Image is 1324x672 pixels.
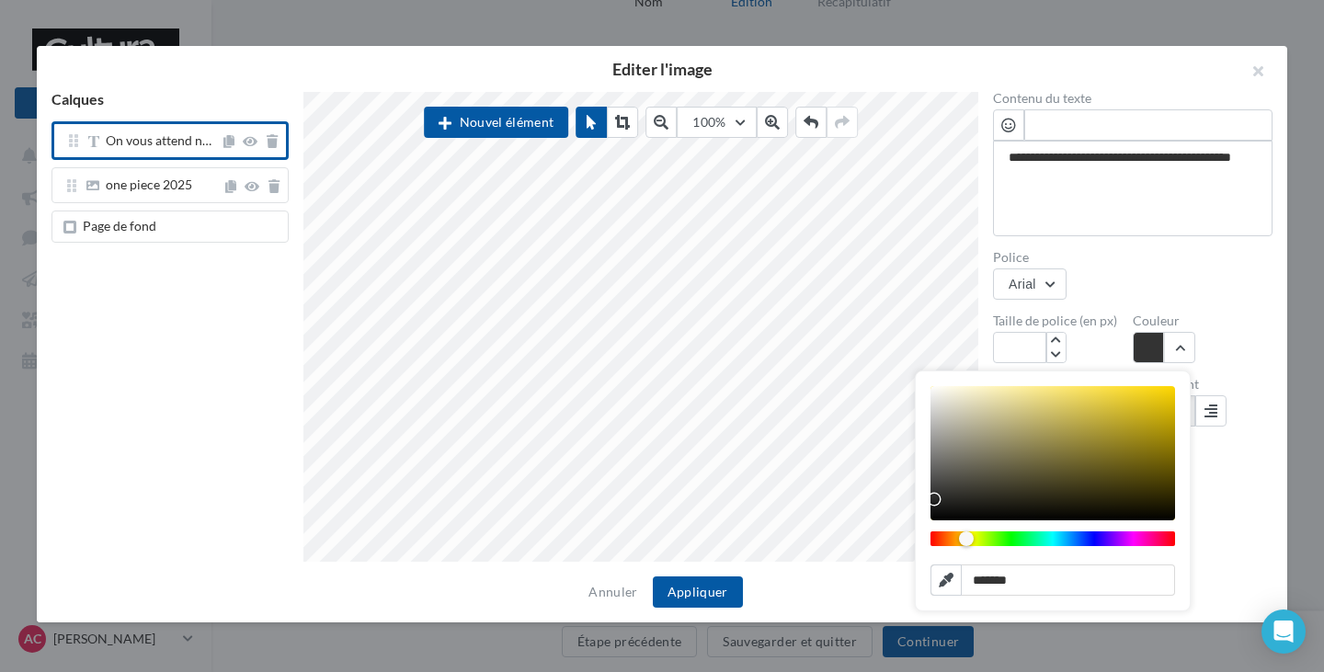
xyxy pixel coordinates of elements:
[1009,277,1036,291] div: Arial
[37,92,303,121] div: Calques
[930,386,1175,596] div: Chrome color picker
[653,576,743,608] button: Appliquer
[993,314,1133,327] label: Taille de police (en px)
[581,581,645,603] button: Annuler
[1133,378,1273,391] label: Alignement
[424,107,568,138] button: Nouvel élément
[993,251,1273,264] label: Police
[83,218,156,233] span: Page de fond
[106,177,192,192] span: one piece 2025
[993,268,1067,300] button: Arial
[66,61,1258,77] h2: Editer l'image
[106,132,211,148] span: On vous attend nombreux ce soir à partir de 19H
[677,107,756,138] button: 100%
[993,92,1273,105] label: Contenu du texte
[1133,314,1273,327] label: Couleur
[1261,609,1306,654] div: Open Intercom Messenger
